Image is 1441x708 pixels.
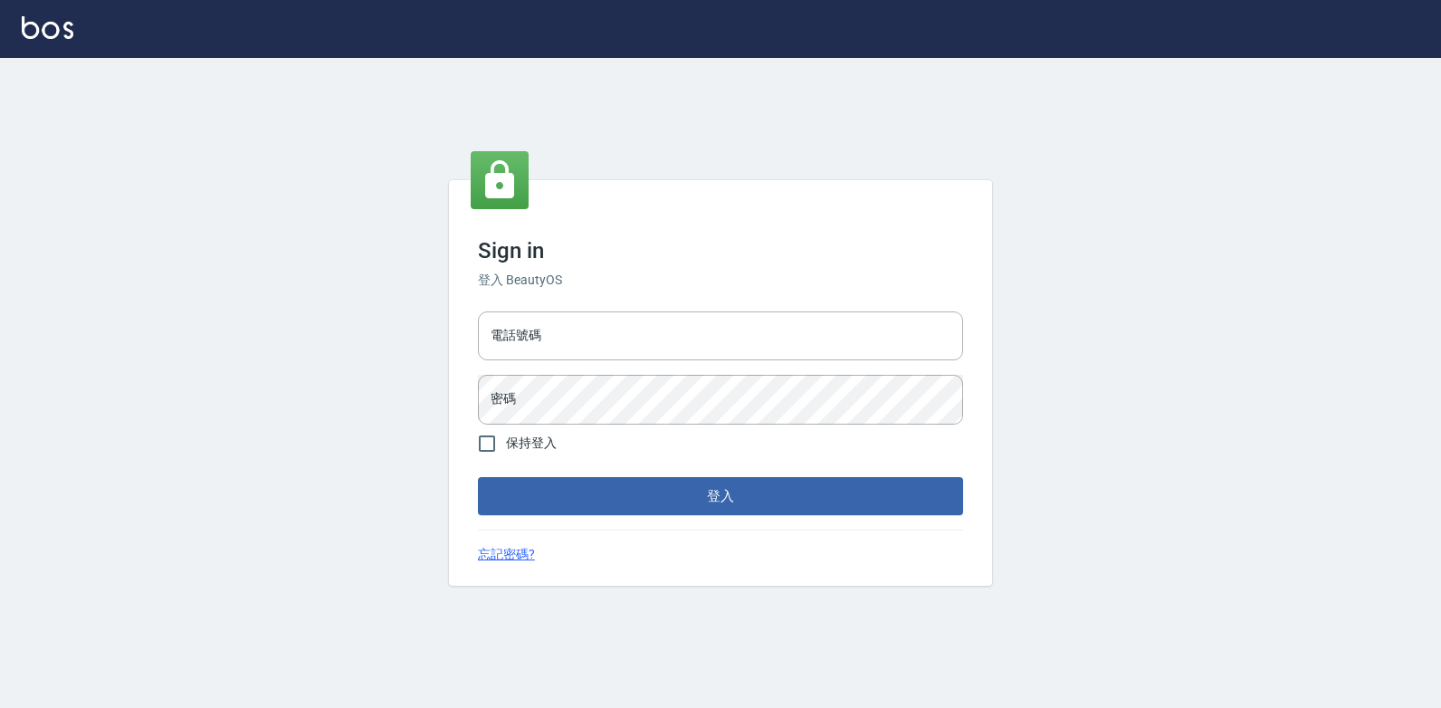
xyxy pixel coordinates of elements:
[478,545,535,564] a: 忘記密碼?
[478,271,963,290] h6: 登入 BeautyOS
[478,238,963,263] h3: Sign in
[478,477,963,515] button: 登入
[506,434,557,453] span: 保持登入
[22,16,73,39] img: Logo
